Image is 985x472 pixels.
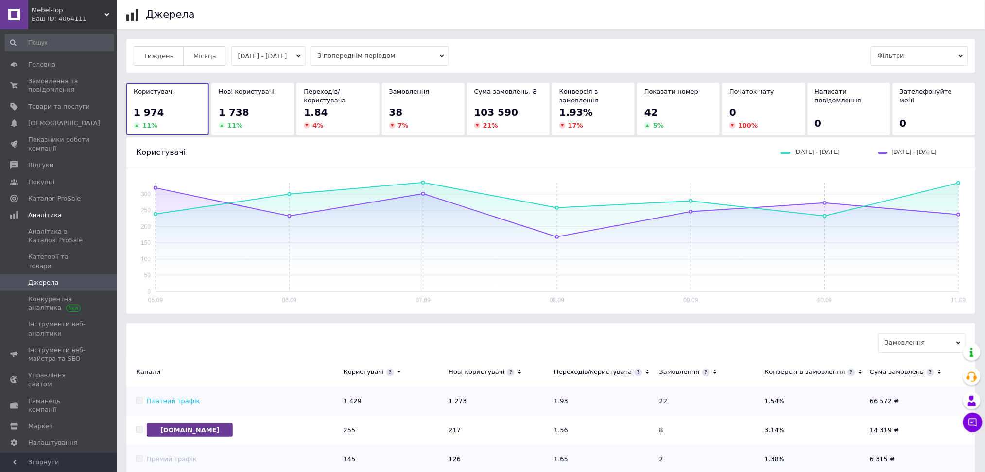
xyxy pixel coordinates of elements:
[141,223,151,230] text: 200
[483,122,498,129] span: 21 %
[416,297,431,303] text: 07.09
[147,288,151,295] text: 0
[28,438,78,447] span: Налаштування
[449,387,554,416] td: 1 273
[147,455,197,464] div: Прямий трафік
[653,122,664,129] span: 5 %
[449,416,554,445] td: 217
[659,368,700,376] div: Замовлення
[659,416,765,445] td: 8
[729,88,774,95] span: Початок чату
[344,416,449,445] td: 255
[148,297,163,303] text: 05.09
[870,387,975,416] td: 66 572 ₴
[28,211,62,219] span: Аналітика
[765,387,870,416] td: 1.54%
[684,297,698,303] text: 09.09
[659,387,765,416] td: 22
[738,122,758,129] span: 100 %
[389,106,403,118] span: 38
[227,122,242,129] span: 11 %
[32,15,117,23] div: Ваш ID: 4064111
[219,88,275,95] span: Нові користувачі
[878,333,966,353] span: Замовлення
[559,106,593,118] span: 1.93%
[474,88,537,95] span: Сума замовлень, ₴
[28,371,90,388] span: Управління сайтом
[568,122,583,129] span: 17 %
[951,297,966,303] text: 11.09
[729,106,736,118] span: 0
[765,416,870,445] td: 3.14%
[5,34,114,51] input: Пошук
[282,297,296,303] text: 06.09
[28,161,53,169] span: Відгуки
[554,387,659,416] td: 1.93
[134,106,164,118] span: 1 974
[815,88,862,104] span: Написати повідомлення
[144,272,151,279] text: 50
[141,256,151,263] text: 100
[141,239,151,246] text: 150
[311,46,449,66] span: З попереднім періодом
[183,46,226,66] button: Місяць
[644,88,698,95] span: Показати номер
[28,278,58,287] span: Джерела
[304,88,346,104] span: Переходів/користувача
[193,52,216,60] span: Місяць
[312,122,323,129] span: 4 %
[900,118,907,129] span: 0
[304,106,328,118] span: 1.84
[870,416,975,445] td: 14 319 ₴
[147,423,233,437] span: [DOMAIN_NAME]
[871,46,968,66] span: Фільтри
[28,135,90,153] span: Показники роботи компанії
[28,60,55,69] span: Головна
[28,194,81,203] span: Каталог ProSale
[28,320,90,337] span: Інструменти веб-аналітики
[28,253,90,270] span: Категорії та товари
[146,9,195,20] h1: Джерела
[231,46,306,66] button: [DATE] - [DATE]
[817,297,832,303] text: 10.09
[644,106,658,118] span: 42
[147,397,200,405] a: Платний трафік
[449,368,504,376] div: Нові користувачі
[28,119,100,128] span: [DEMOGRAPHIC_DATA]
[126,368,339,376] div: Канали
[32,6,104,15] span: Mebel-Top
[344,387,449,416] td: 1 429
[554,416,659,445] td: 1.56
[765,368,846,376] div: Конверсія в замовлення
[963,413,983,432] button: Чат з покупцем
[141,191,151,198] text: 300
[134,88,174,95] span: Користувачі
[554,368,632,376] div: Переходів/користувача
[28,77,90,94] span: Замовлення та повідомлення
[900,88,952,104] span: Зателефонуйте мені
[28,178,54,186] span: Покупці
[141,207,151,214] text: 250
[136,148,186,157] span: Користувачі
[28,227,90,245] span: Аналітика в Каталозі ProSale
[28,397,90,414] span: Гаманець компанії
[144,52,173,60] span: Тиждень
[474,106,518,118] span: 103 590
[559,88,599,104] span: Конверсія в замовлення
[142,122,157,129] span: 11 %
[28,102,90,111] span: Товари та послуги
[398,122,409,129] span: 7 %
[344,368,384,376] div: Користувачі
[28,295,90,312] span: Конкурентна аналітика
[870,368,924,376] div: Сума замовлень
[28,422,53,431] span: Маркет
[134,46,184,66] button: Тиждень
[219,106,249,118] span: 1 738
[389,88,430,95] span: Замовлення
[28,346,90,363] span: Інструменти веб-майстра та SEO
[550,297,564,303] text: 08.09
[815,118,822,129] span: 0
